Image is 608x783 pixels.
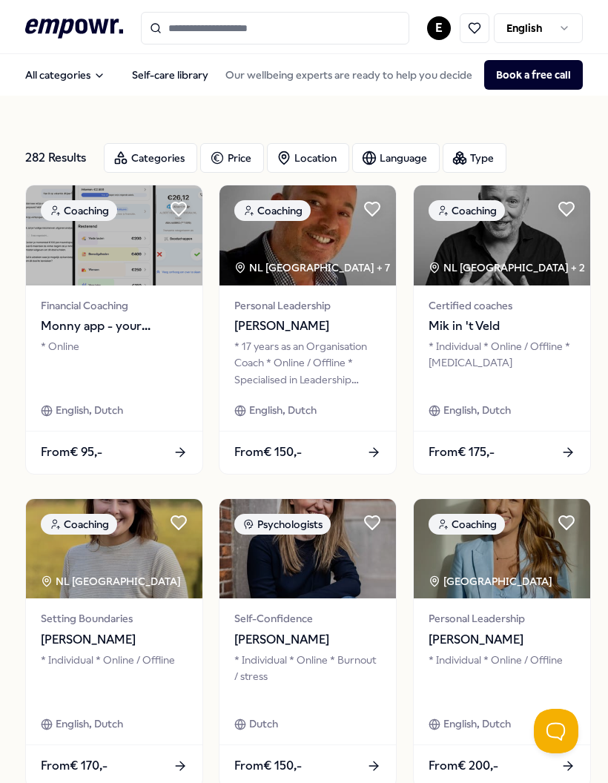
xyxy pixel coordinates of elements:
[41,338,188,388] div: * Online
[429,652,575,701] div: * Individual * Online / Offline
[429,317,575,336] span: Mik in 't Veld
[219,499,396,599] img: package image
[234,200,311,221] div: Coaching
[41,514,117,535] div: Coaching
[429,573,555,589] div: [GEOGRAPHIC_DATA]
[41,630,188,650] span: [PERSON_NAME]
[234,297,381,314] span: Personal Leadership
[219,185,397,475] a: package imageCoachingNL [GEOGRAPHIC_DATA] + 7Personal Leadership[PERSON_NAME]* 17 years as an Org...
[429,260,585,276] div: NL [GEOGRAPHIC_DATA] + 2
[41,652,188,701] div: * Individual * Online / Offline
[25,143,92,173] div: 282 Results
[56,716,123,732] span: English, Dutch
[249,716,278,732] span: Dutch
[234,756,302,776] span: From € 150,-
[41,443,102,462] span: From € 95,-
[13,60,117,90] button: All categories
[429,200,505,221] div: Coaching
[41,200,117,221] div: Coaching
[234,260,390,276] div: NL [GEOGRAPHIC_DATA] + 7
[234,338,381,388] div: * 17 years as an Organisation Coach * Online / Offline * Specialised in Leadership coaching
[234,652,381,701] div: * Individual * Online * Burnout / stress
[25,185,203,475] a: package imageCoachingFinancial CoachingMonny app - your financial assistent* OnlineEnglish, Dutch...
[443,716,511,732] span: English, Dutch
[352,143,440,173] button: Language
[484,60,583,90] button: Book a free call
[200,143,264,173] button: Price
[13,60,220,90] nav: Main
[56,402,123,418] span: English, Dutch
[41,297,188,314] span: Financial Coaching
[234,317,381,336] span: [PERSON_NAME]
[534,709,578,753] iframe: Help Scout Beacon - Open
[443,402,511,418] span: English, Dutch
[41,756,108,776] span: From € 170,-
[41,573,183,589] div: NL [GEOGRAPHIC_DATA]
[214,60,583,90] div: Our wellbeing experts are ready to help you decide
[429,756,498,776] span: From € 200,-
[413,185,591,475] a: package imageCoachingNL [GEOGRAPHIC_DATA] + 2Certified coachesMik in 't Veld* Individual * Online...
[249,402,317,418] span: English, Dutch
[414,185,590,285] img: package image
[234,630,381,650] span: [PERSON_NAME]
[427,16,451,40] button: E
[429,338,575,388] div: * Individual * Online / Offline * [MEDICAL_DATA]
[26,499,202,599] img: package image
[120,60,220,90] a: Self-care library
[443,143,506,173] button: Type
[429,610,575,627] span: Personal Leadership
[414,499,590,599] img: package image
[429,297,575,314] span: Certified coaches
[234,443,302,462] span: From € 150,-
[141,12,409,44] input: Search for products, categories or subcategories
[26,185,202,285] img: package image
[234,514,331,535] div: Psychologists
[219,185,396,285] img: package image
[104,143,197,173] button: Categories
[429,443,495,462] span: From € 175,-
[429,514,505,535] div: Coaching
[234,610,381,627] span: Self-Confidence
[41,317,188,336] span: Monny app - your financial assistent
[267,143,349,173] button: Location
[429,630,575,650] span: [PERSON_NAME]
[41,610,188,627] span: Setting Boundaries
